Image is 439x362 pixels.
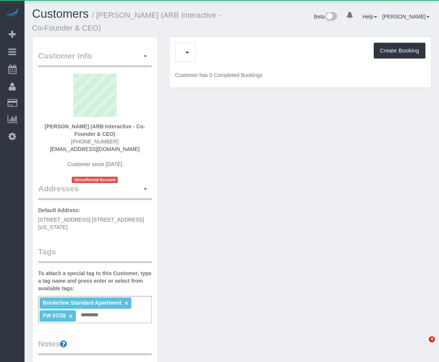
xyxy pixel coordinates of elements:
a: Customers [32,7,89,20]
span: FW 07/28 [43,313,66,319]
span: 4 [429,336,435,342]
a: [PERSON_NAME] [382,14,430,20]
legend: Notes [38,338,152,355]
a: [EMAIL_ADDRESS][DOMAIN_NAME] [50,146,140,152]
strong: [PERSON_NAME] (ARB Interactive - Co-Founder & CEO) [45,123,145,137]
img: Automaid Logo [5,8,20,18]
button: Create Booking [374,43,425,59]
legend: Customer Info [38,50,152,67]
a: Help [362,14,377,20]
span: [STREET_ADDRESS] [STREET_ADDRESS][US_STATE] [38,217,144,230]
label: Default Address: [38,206,80,214]
p: Customer has 0 Completed Bookings [175,71,425,79]
img: New interface [325,12,337,22]
span: Customer since [DATE] [68,161,122,167]
span: Unconfirmed Account [72,177,118,183]
span: Borderline Standard Apartment [43,300,121,306]
iframe: Intercom live chat [413,336,431,354]
span: [PHONE_NUMBER] [71,139,119,145]
legend: Tags [38,246,152,263]
label: To attach a special tag to this Customer, type a tag name and press enter or select from availabl... [38,270,152,292]
a: × [125,300,128,307]
small: / [PERSON_NAME] (ARB Interactive - Co-Founder & CEO) [32,11,221,32]
a: Beta [314,14,337,20]
a: × [69,313,72,319]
